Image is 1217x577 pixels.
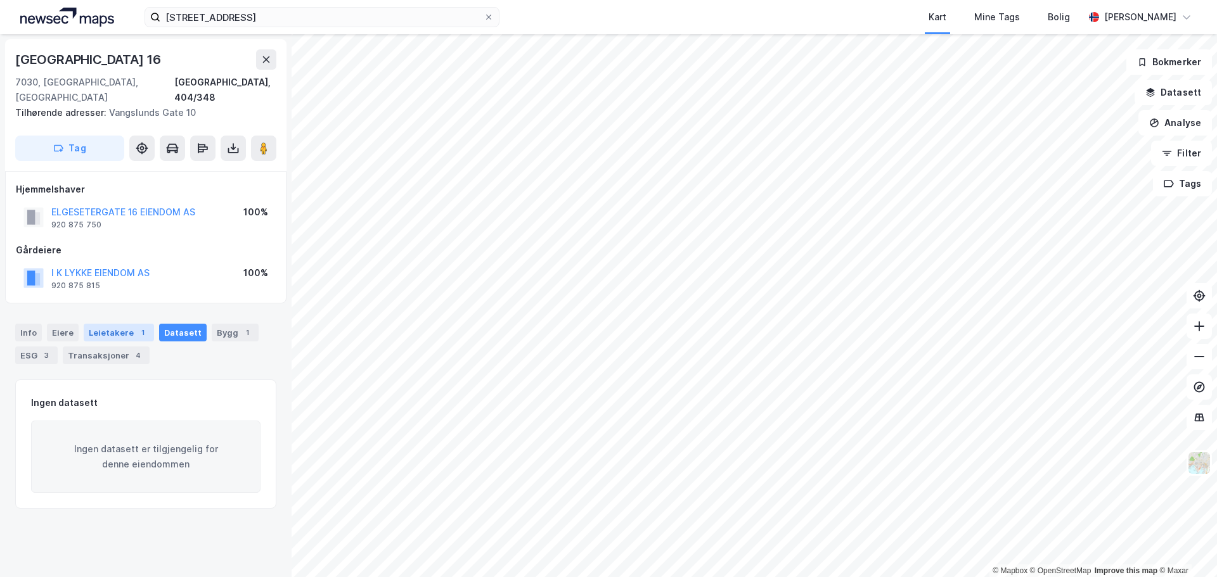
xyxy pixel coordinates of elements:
div: [PERSON_NAME] [1104,10,1176,25]
div: Leietakere [84,324,154,341]
div: 920 875 750 [51,220,101,230]
div: Kontrollprogram for chat [1154,516,1217,577]
div: ESG [15,346,58,364]
div: Ingen datasett er tilgjengelig for denne eiendommen [31,421,261,493]
div: Transaksjoner [63,346,150,364]
div: Bygg [212,324,259,341]
div: Datasett [159,324,207,341]
div: Gårdeiere [16,243,276,258]
div: 100% [243,205,268,220]
img: logo.a4113a55bc3d86da70a041830d287a7e.svg [20,8,114,27]
div: Eiere [47,324,79,341]
div: Bolig [1048,10,1070,25]
span: Tilhørende adresser: [15,107,109,118]
div: 4 [132,349,145,362]
button: Datasett [1135,80,1212,105]
div: [GEOGRAPHIC_DATA] 16 [15,49,164,70]
iframe: Chat Widget [1154,516,1217,577]
div: 1 [136,326,149,339]
div: [GEOGRAPHIC_DATA], 404/348 [174,75,276,105]
div: 7030, [GEOGRAPHIC_DATA], [GEOGRAPHIC_DATA] [15,75,174,105]
button: Tags [1153,171,1212,196]
div: 920 875 815 [51,281,100,291]
a: Mapbox [993,566,1027,575]
div: Kart [929,10,946,25]
div: 1 [241,326,254,339]
div: 3 [40,349,53,362]
div: Vangslunds Gate 10 [15,105,266,120]
input: Søk på adresse, matrikkel, gårdeiere, leietakere eller personer [160,8,484,27]
button: Tag [15,136,124,161]
button: Analyse [1138,110,1212,136]
div: Mine Tags [974,10,1020,25]
img: Z [1187,451,1211,475]
div: 100% [243,265,268,281]
a: Improve this map [1095,566,1157,575]
div: Ingen datasett [31,395,98,410]
a: OpenStreetMap [1030,566,1091,575]
button: Filter [1151,141,1212,166]
div: Hjemmelshaver [16,182,276,197]
div: Info [15,324,42,341]
button: Bokmerker [1126,49,1212,75]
